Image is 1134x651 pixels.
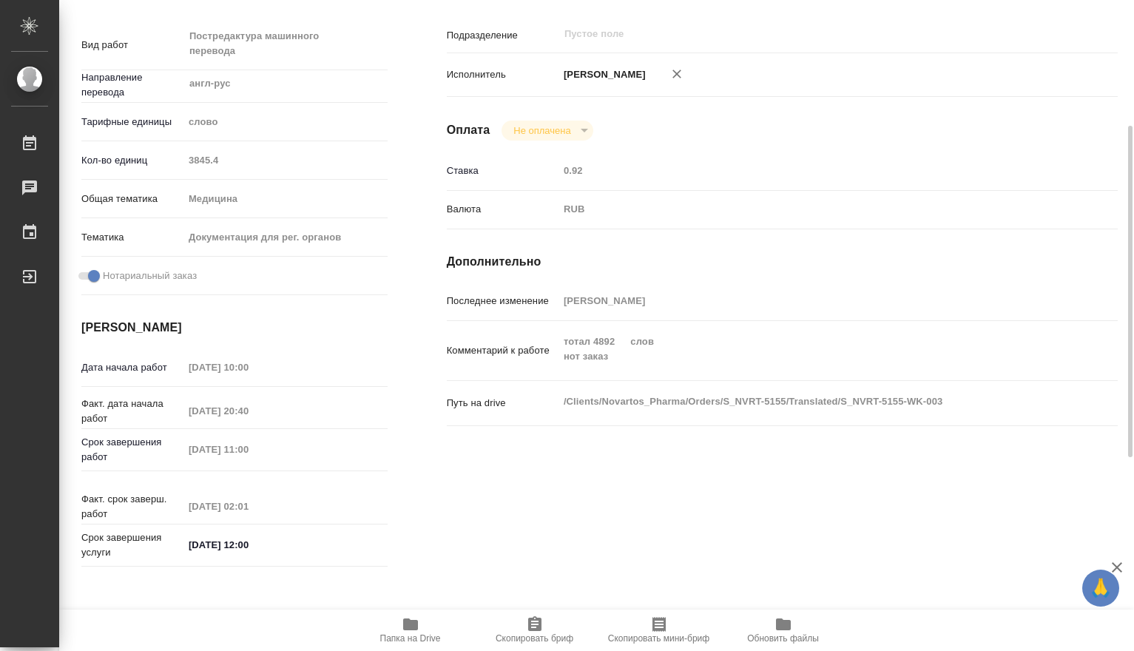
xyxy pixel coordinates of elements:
[661,58,693,90] button: Удалить исполнителя
[558,290,1062,311] input: Пустое поле
[183,400,313,422] input: Пустое поле
[473,610,597,651] button: Скопировать бриф
[183,439,313,460] input: Пустое поле
[721,610,846,651] button: Обновить файлы
[447,163,558,178] p: Ставка
[183,186,388,212] div: Медицина
[81,230,183,245] p: Тематика
[597,610,721,651] button: Скопировать мини-бриф
[81,115,183,129] p: Тарифные единицы
[183,496,313,517] input: Пустое поле
[447,202,558,217] p: Валюта
[348,610,473,651] button: Папка на Drive
[447,396,558,411] p: Путь на drive
[447,343,558,358] p: Комментарий к работе
[558,329,1062,369] textarea: тотал 4892 слов нот заказ
[380,633,441,644] span: Папка на Drive
[183,534,313,556] input: ✎ Введи что-нибудь
[81,360,183,375] p: Дата начала работ
[447,28,558,43] p: Подразделение
[563,25,1027,43] input: Пустое поле
[81,153,183,168] p: Кол-во единиц
[81,192,183,206] p: Общая тематика
[81,492,183,522] p: Факт. срок заверш. работ
[183,109,388,135] div: слово
[183,357,313,378] input: Пустое поле
[558,389,1062,414] textarea: /Clients/Novartos_Pharma/Orders/S_NVRT-5155/Translated/S_NVRT-5155-WK-003
[183,225,388,250] div: Документация для рег. органов
[558,160,1062,181] input: Пустое поле
[509,124,575,137] button: Не оплачена
[183,149,388,171] input: Пустое поле
[747,633,819,644] span: Обновить файлы
[558,67,646,82] p: [PERSON_NAME]
[558,197,1062,222] div: RUB
[447,67,558,82] p: Исполнитель
[447,253,1118,271] h4: Дополнительно
[1088,573,1113,604] span: 🙏
[81,435,183,465] p: Срок завершения работ
[81,530,183,560] p: Срок завершения услуги
[103,269,197,283] span: Нотариальный заказ
[81,608,129,632] h2: Заказ
[81,70,183,100] p: Направление перевода
[496,633,573,644] span: Скопировать бриф
[81,319,388,337] h4: [PERSON_NAME]
[81,38,183,53] p: Вид работ
[608,633,709,644] span: Скопировать мини-бриф
[502,121,593,141] div: Не оплачена
[447,121,490,139] h4: Оплата
[81,397,183,426] p: Факт. дата начала работ
[1082,570,1119,607] button: 🙏
[447,294,558,308] p: Последнее изменение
